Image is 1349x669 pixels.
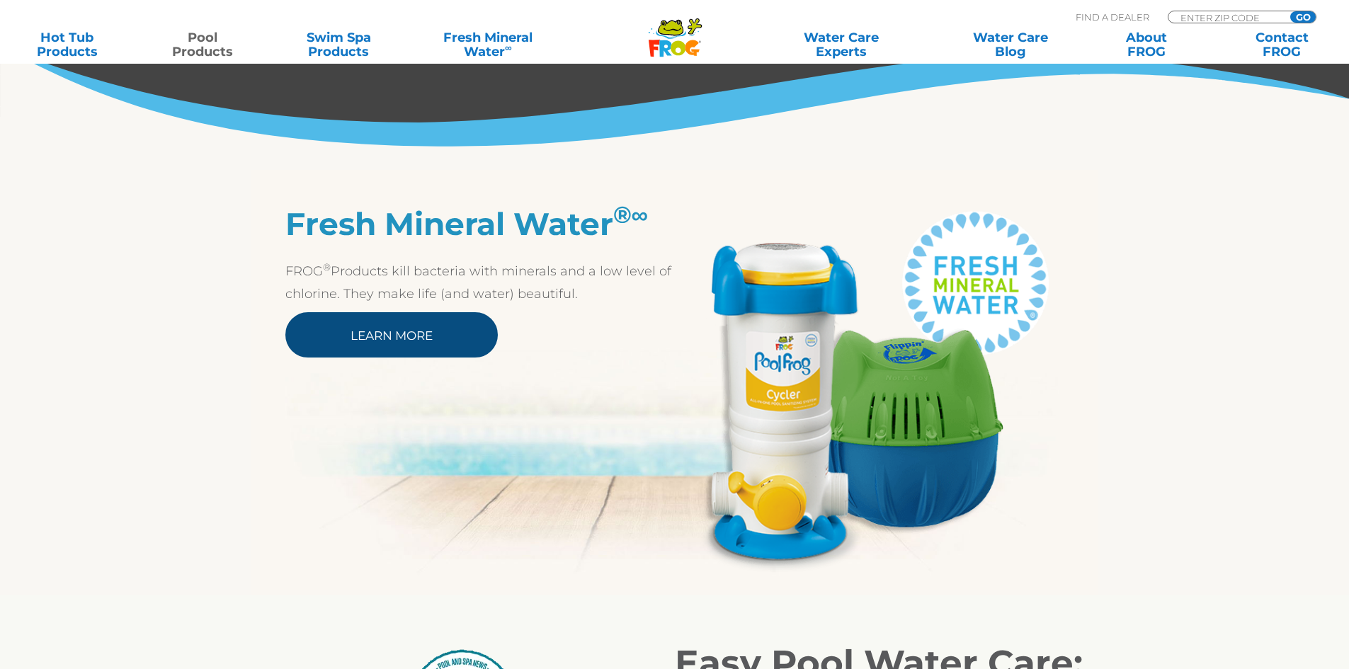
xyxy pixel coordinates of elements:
p: Find A Dealer [1076,11,1149,23]
div: Domain Overview [54,91,127,100]
sup: ∞ [505,42,512,53]
p: FROG Products kill bacteria with minerals and a low level of chlorine. They make life (and water)... [285,260,675,305]
div: Keywords by Traffic [156,91,239,100]
img: Pool Products FMW 2023 [675,205,1064,572]
img: tab_keywords_by_traffic_grey.svg [141,89,152,101]
a: Water CareBlog [957,30,1063,59]
a: Hot TubProducts [14,30,120,59]
h2: Fresh Mineral Water [285,205,675,242]
a: Swim SpaProducts [286,30,392,59]
a: Learn More [285,312,498,358]
a: ContactFROG [1229,30,1335,59]
input: Zip Code Form [1179,11,1275,23]
div: v 4.0.25 [40,23,69,34]
sup: ® [323,261,331,273]
a: PoolProducts [150,30,256,59]
a: Fresh MineralWater∞ [421,30,554,59]
input: GO [1290,11,1316,23]
img: logo_orange.svg [23,23,34,34]
sup: ∞ [632,200,649,229]
a: AboutFROG [1093,30,1199,59]
a: Water CareExperts [756,30,927,59]
div: Domain: [DOMAIN_NAME] [37,37,156,48]
img: tab_domain_overview_orange.svg [38,89,50,101]
img: website_grey.svg [23,37,34,48]
sup: ® [613,200,632,229]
